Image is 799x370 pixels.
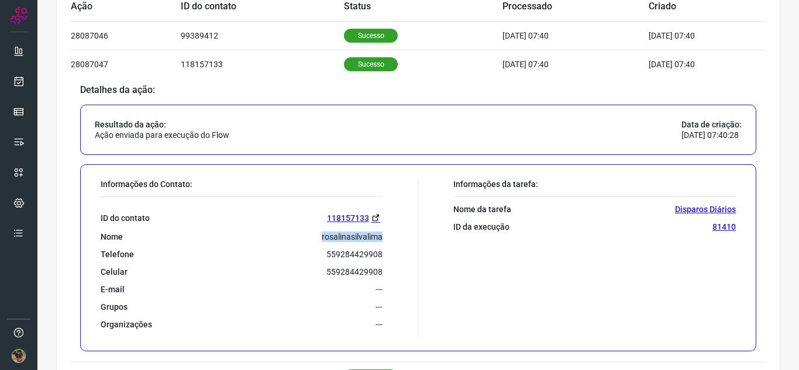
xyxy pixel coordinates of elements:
p: 81410 [712,222,736,232]
td: 118157133 [181,50,344,78]
p: Organizações [101,319,152,330]
p: Informações do Contato: [101,179,383,189]
td: [DATE] 07:40 [649,21,731,50]
p: Sucesso [344,29,398,43]
p: E-mail [101,284,125,295]
img: Logo [10,7,27,25]
td: [DATE] 07:40 [502,50,649,78]
p: Disparos Diários [675,204,736,215]
p: ID do contato [101,213,150,223]
a: 118157133 [327,211,383,224]
p: Ação enviada para execução do Flow [95,130,229,140]
p: --- [376,319,383,330]
p: --- [376,302,383,312]
p: Detalhes da ação: [80,85,756,95]
td: [DATE] 07:40 [649,50,731,78]
p: Informações da tarefa: [453,179,736,189]
td: 99389412 [181,21,344,50]
p: rosalinasilvalima [322,231,383,242]
img: 6adef898635591440a8308d58ed64fba.jpg [12,349,26,363]
p: Celular [101,267,128,277]
p: --- [376,284,383,295]
p: ID da execução [453,222,509,232]
p: Grupos [101,302,128,312]
p: Resultado da ação: [95,119,229,130]
td: 28087047 [71,50,181,78]
p: [DATE] 07:40:28 [681,130,742,140]
p: Nome [101,231,123,242]
p: 559284429908 [326,249,383,260]
td: 28087046 [71,21,181,50]
p: Nome da tarefa [453,204,511,215]
p: Data de criação: [681,119,742,130]
td: [DATE] 07:40 [502,21,649,50]
p: 559284429908 [326,267,383,277]
p: Sucesso [344,57,398,71]
p: Telefone [101,249,134,260]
